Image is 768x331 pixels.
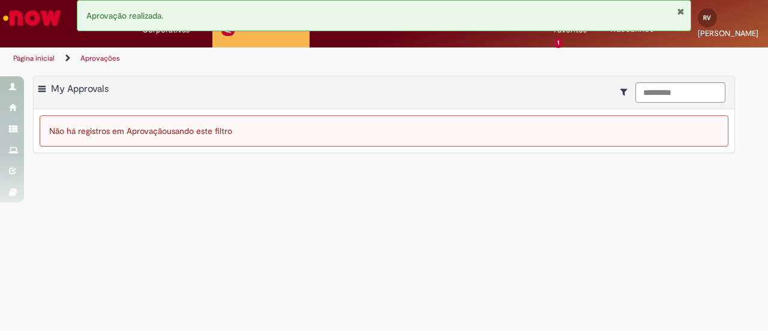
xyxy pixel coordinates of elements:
[167,126,232,136] span: usando este filtro
[1,6,63,30] img: ServiceNow
[620,88,633,96] i: Mostrar filtros para: Suas Solicitações
[80,53,120,63] a: Aprovações
[86,10,163,21] span: Aprovação realizada.
[51,83,109,95] span: My Approvals
[554,38,563,48] span: 1
[698,28,758,38] span: [PERSON_NAME]
[9,47,503,70] ul: Trilhas de página
[40,115,728,147] div: Não há registros em Aprovação
[13,53,55,63] a: Página inicial
[677,7,685,16] button: Fechar Notificação
[703,14,711,22] span: RV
